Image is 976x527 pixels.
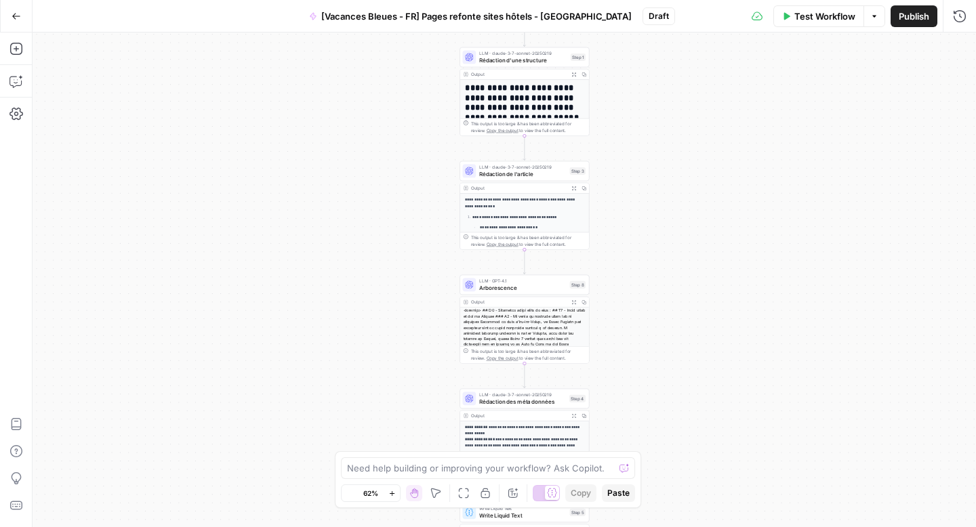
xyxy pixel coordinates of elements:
[363,488,378,499] span: 62%
[479,164,566,171] span: LLM · claude-3-7-sonnet-20250219
[523,250,526,274] g: Edge from step_3 to step_8
[479,170,566,178] span: Rédaction de l'article
[571,487,591,499] span: Copy
[649,10,669,22] span: Draft
[899,9,929,23] span: Publish
[471,121,586,134] div: This output is too large & has been abbreviated for review. to view the full content.
[479,392,566,398] span: LLM · claude-3-7-sonnet-20250219
[523,136,526,161] g: Edge from step_1 to step_3
[460,275,589,364] div: LLM · GPT-4.1ArborescenceStep 8Output<loremip> ## D0 - Sitametco adipi elits do eius : ## T7 - In...
[487,242,518,247] span: Copy the output
[479,50,567,57] span: LLM · claude-3-7-sonnet-20250219
[891,5,937,27] button: Publish
[471,299,567,305] div: Output
[471,348,586,362] div: This output is too large & has been abbreviated for review. to view the full content.
[471,185,567,192] div: Output
[479,505,566,512] span: Write Liquid Text
[570,281,586,289] div: Step 8
[607,487,630,499] span: Paste
[565,484,596,502] button: Copy
[570,167,586,175] div: Step 3
[773,5,863,27] button: Test Workflow
[479,511,566,519] span: Write Liquid Text
[487,128,518,133] span: Copy the output
[479,284,566,292] span: Arborescence
[301,5,640,27] button: [Vacances Bleues - FR] Pages refonte sites hôtels - [GEOGRAPHIC_DATA]
[571,54,586,61] div: Step 1
[479,278,566,284] span: LLM · GPT-4.1
[471,234,586,248] div: This output is too large & has been abbreviated for review. to view the full content.
[479,56,567,64] span: Rédaction d'une structure
[523,22,526,47] g: Edge from step_2 to step_1
[487,356,518,360] span: Copy the output
[602,484,635,502] button: Paste
[570,509,586,516] div: Step 5
[569,395,586,402] div: Step 4
[471,71,567,78] div: Output
[794,9,855,23] span: Test Workflow
[479,398,566,406] span: Rédaction des méta données
[321,9,632,23] span: [Vacances Bleues - FR] Pages refonte sites hôtels - [GEOGRAPHIC_DATA]
[471,413,567,419] div: Output
[523,364,526,388] g: Edge from step_8 to step_4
